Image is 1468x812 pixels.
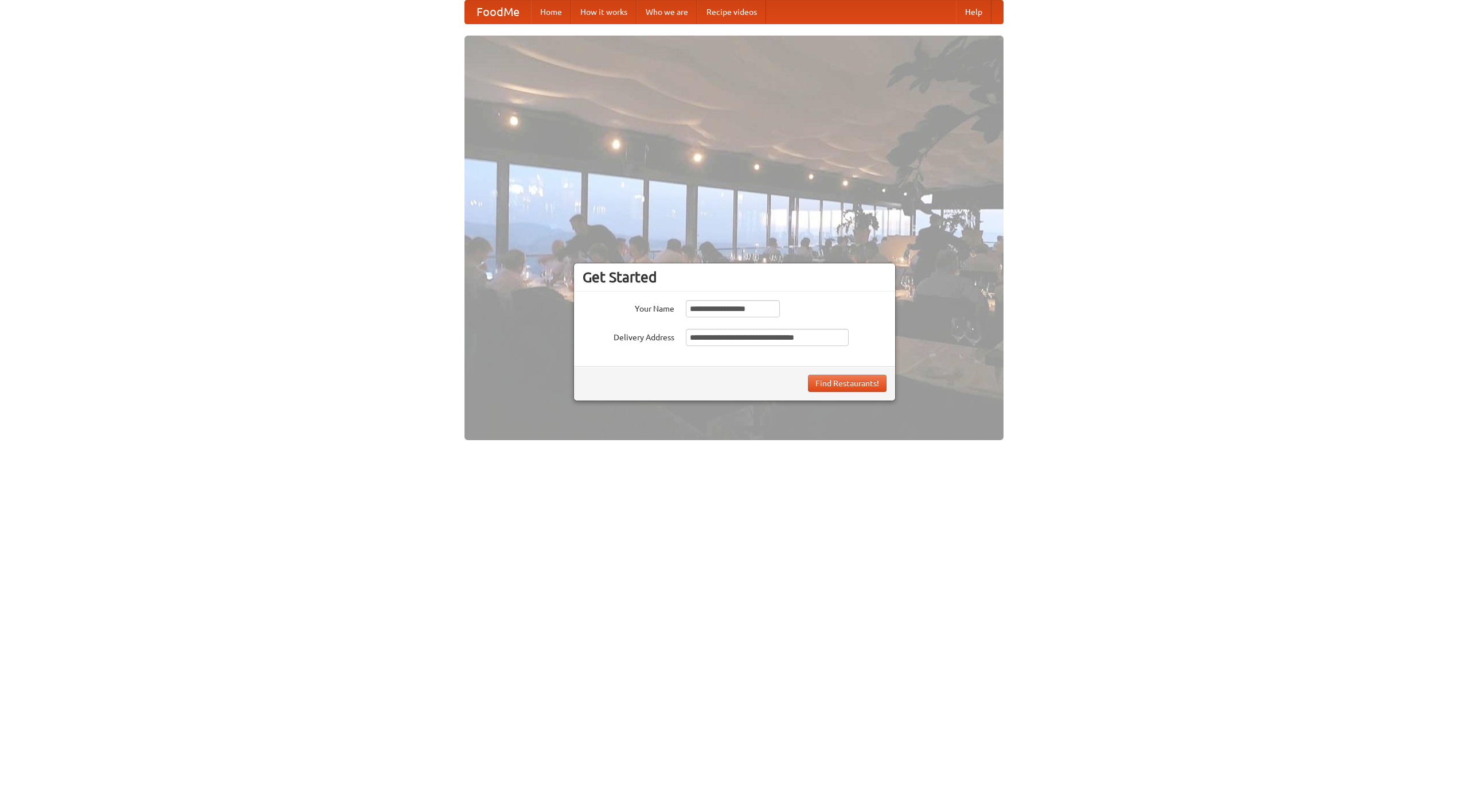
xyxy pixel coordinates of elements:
a: How it works [571,1,637,24]
a: Who we are [637,1,697,24]
label: Your Name [583,300,674,314]
a: FoodMe [465,1,531,24]
button: Find Restaurants! [808,375,887,392]
label: Delivery Address [583,329,674,343]
a: Help [956,1,991,24]
h3: Get Started [583,269,887,286]
a: Home [531,1,571,24]
a: Recipe videos [697,1,766,24]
